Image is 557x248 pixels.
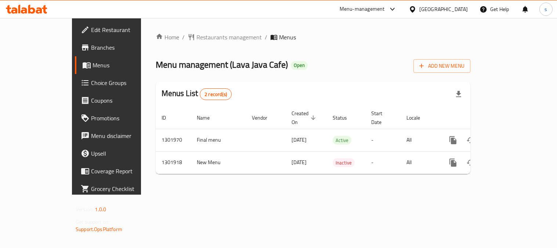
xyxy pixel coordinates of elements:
[75,39,165,56] a: Branches
[91,43,159,52] span: Branches
[200,88,232,100] div: Total records count
[91,167,159,176] span: Coverage Report
[75,92,165,109] a: Coupons
[450,85,467,103] div: Export file
[438,107,521,129] th: Actions
[292,157,307,167] span: [DATE]
[200,91,231,98] span: 2 record(s)
[75,56,165,74] a: Menus
[91,149,159,158] span: Upsell
[191,129,246,151] td: Final menu
[292,109,318,127] span: Created On
[75,145,165,162] a: Upsell
[444,154,462,171] button: more
[406,113,430,122] span: Locale
[76,205,94,214] span: Version:
[91,78,159,87] span: Choice Groups
[162,88,232,100] h2: Menus List
[75,109,165,127] a: Promotions
[76,217,109,227] span: Get support on:
[91,25,159,34] span: Edit Restaurant
[401,129,438,151] td: All
[75,21,165,39] a: Edit Restaurant
[365,129,401,151] td: -
[265,33,267,42] li: /
[156,151,191,174] td: 1301918
[371,109,392,127] span: Start Date
[191,151,246,174] td: New Menu
[182,33,185,42] li: /
[462,154,480,171] button: Change Status
[413,59,470,73] button: Add New Menu
[333,113,357,122] span: Status
[75,162,165,180] a: Coverage Report
[156,56,288,73] span: Menu management ( Lava Java Cafe )
[419,5,468,13] div: [GEOGRAPHIC_DATA]
[279,33,296,42] span: Menus
[252,113,277,122] span: Vendor
[462,131,480,149] button: Change Status
[291,62,308,68] span: Open
[162,113,176,122] span: ID
[545,5,547,13] span: s
[401,151,438,174] td: All
[340,5,385,14] div: Menu-management
[292,135,307,145] span: [DATE]
[91,184,159,193] span: Grocery Checklist
[196,33,262,42] span: Restaurants management
[197,113,219,122] span: Name
[333,159,355,167] span: Inactive
[419,61,464,71] span: Add New Menu
[75,127,165,145] a: Menu disclaimer
[91,114,159,123] span: Promotions
[291,61,308,70] div: Open
[156,33,179,42] a: Home
[333,136,351,145] span: Active
[75,74,165,92] a: Choice Groups
[365,151,401,174] td: -
[156,33,470,42] nav: breadcrumb
[444,131,462,149] button: more
[188,33,262,42] a: Restaurants management
[156,107,521,174] table: enhanced table
[91,131,159,140] span: Menu disclaimer
[75,180,165,198] a: Grocery Checklist
[156,129,191,151] td: 1301970
[93,61,159,70] span: Menus
[76,224,122,234] a: Support.OpsPlatform
[95,205,106,214] span: 1.0.0
[91,96,159,105] span: Coupons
